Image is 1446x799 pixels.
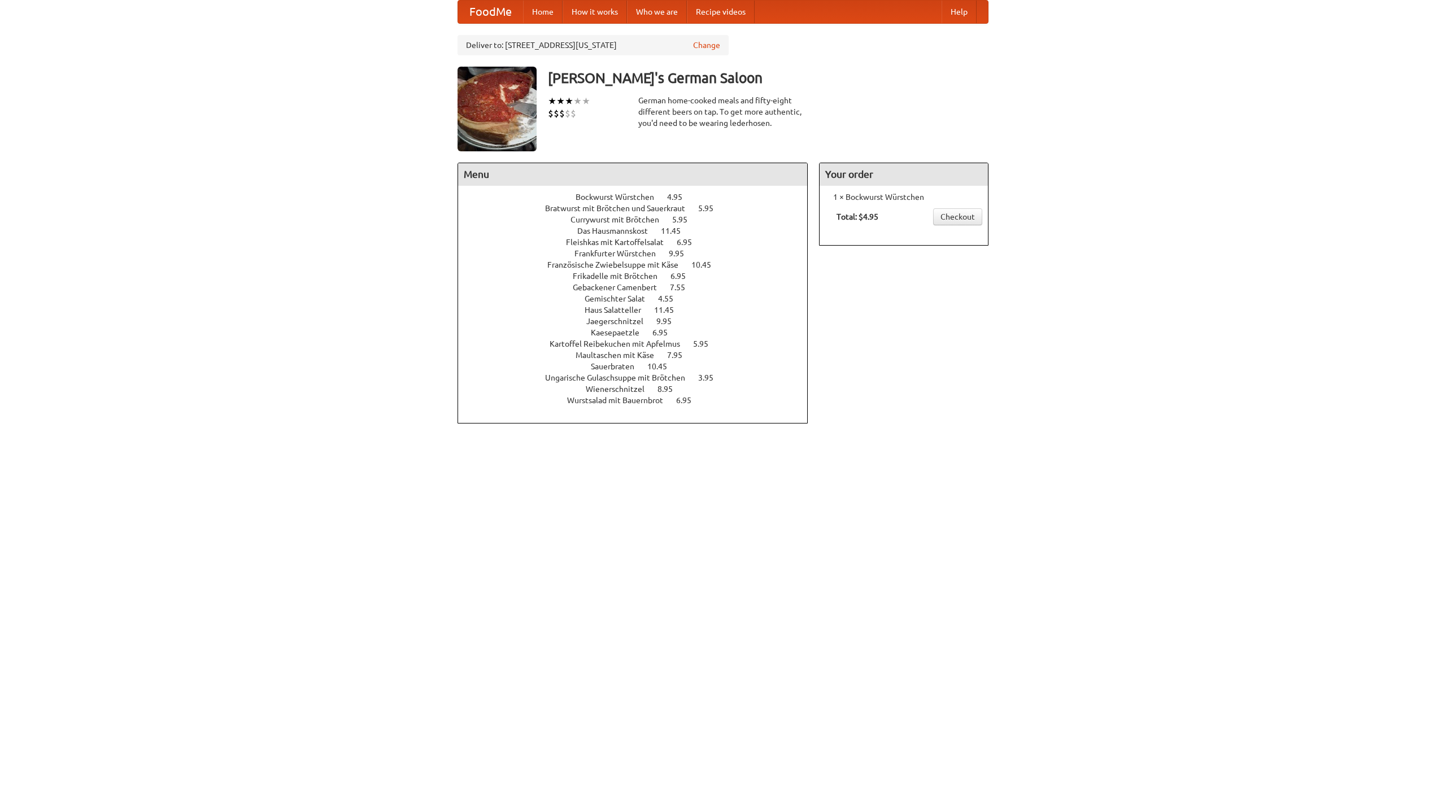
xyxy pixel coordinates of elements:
span: 7.95 [667,351,694,360]
a: Frankfurter Würstchen 9.95 [574,249,705,258]
span: Wurstsalad mit Bauernbrot [567,396,674,405]
a: Kaesepaetzle 6.95 [591,328,689,337]
b: Total: $4.95 [837,212,878,221]
span: Wienerschnitzel [586,385,656,394]
a: Gebackener Camenbert 7.55 [573,283,706,292]
a: Bockwurst Würstchen 4.95 [576,193,703,202]
li: $ [548,107,554,120]
span: 6.95 [677,238,703,247]
span: Gemischter Salat [585,294,656,303]
li: 1 × Bockwurst Würstchen [825,191,982,203]
span: 7.55 [670,283,696,292]
a: Das Hausmannskost 11.45 [577,226,702,235]
a: Checkout [933,208,982,225]
li: ★ [582,95,590,107]
span: 8.95 [657,385,684,394]
a: Fleishkas mit Kartoffelsalat 6.95 [566,238,713,247]
div: German home-cooked meals and fifty-eight different beers on tap. To get more authentic, you'd nee... [638,95,808,129]
a: Currywurst mit Brötchen 5.95 [570,215,708,224]
span: 5.95 [693,339,720,348]
a: Change [693,40,720,51]
a: Gemischter Salat 4.55 [585,294,694,303]
span: Sauerbraten [591,362,646,371]
li: $ [554,107,559,120]
a: How it works [563,1,627,23]
span: Kaesepaetzle [591,328,651,337]
a: Haus Salatteller 11.45 [585,305,695,315]
span: Fleishkas mit Kartoffelsalat [566,238,675,247]
h4: Menu [458,163,807,186]
span: 9.95 [669,249,695,258]
a: Help [942,1,977,23]
span: 11.45 [661,226,692,235]
li: ★ [548,95,556,107]
li: ★ [573,95,582,107]
span: 5.95 [672,215,699,224]
span: Currywurst mit Brötchen [570,215,670,224]
li: ★ [556,95,565,107]
a: Frikadelle mit Brötchen 6.95 [573,272,707,281]
span: Frikadelle mit Brötchen [573,272,669,281]
span: Haus Salatteller [585,305,652,315]
span: 3.95 [698,373,725,382]
a: Bratwurst mit Brötchen und Sauerkraut 5.95 [545,204,734,213]
span: Bratwurst mit Brötchen und Sauerkraut [545,204,696,213]
span: Frankfurter Würstchen [574,249,667,258]
span: Bockwurst Würstchen [576,193,665,202]
span: 6.95 [670,272,697,281]
h4: Your order [820,163,988,186]
span: Jaegerschnitzel [586,317,655,326]
a: Sauerbraten 10.45 [591,362,688,371]
li: ★ [565,95,573,107]
li: $ [559,107,565,120]
span: 6.95 [652,328,679,337]
span: Maultaschen mit Käse [576,351,665,360]
span: Französische Zwiebelsuppe mit Käse [547,260,690,269]
a: Wurstsalad mit Bauernbrot 6.95 [567,396,712,405]
span: 4.95 [667,193,694,202]
a: Maultaschen mit Käse 7.95 [576,351,703,360]
a: Ungarische Gulaschsuppe mit Brötchen 3.95 [545,373,734,382]
a: Recipe videos [687,1,755,23]
img: angular.jpg [458,67,537,151]
a: Wienerschnitzel 8.95 [586,385,694,394]
li: $ [570,107,576,120]
span: 6.95 [676,396,703,405]
span: Kartoffel Reibekuchen mit Apfelmus [550,339,691,348]
span: Das Hausmannskost [577,226,659,235]
a: Who we are [627,1,687,23]
a: FoodMe [458,1,523,23]
li: $ [565,107,570,120]
a: Home [523,1,563,23]
h3: [PERSON_NAME]'s German Saloon [548,67,988,89]
span: 11.45 [654,305,685,315]
span: 4.55 [658,294,685,303]
span: 9.95 [656,317,683,326]
a: Kartoffel Reibekuchen mit Apfelmus 5.95 [550,339,729,348]
span: Ungarische Gulaschsuppe mit Brötchen [545,373,696,382]
span: 10.45 [691,260,722,269]
div: Deliver to: [STREET_ADDRESS][US_STATE] [458,35,729,55]
span: 10.45 [647,362,678,371]
span: 5.95 [698,204,725,213]
span: Gebackener Camenbert [573,283,668,292]
a: Französische Zwiebelsuppe mit Käse 10.45 [547,260,732,269]
a: Jaegerschnitzel 9.95 [586,317,692,326]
